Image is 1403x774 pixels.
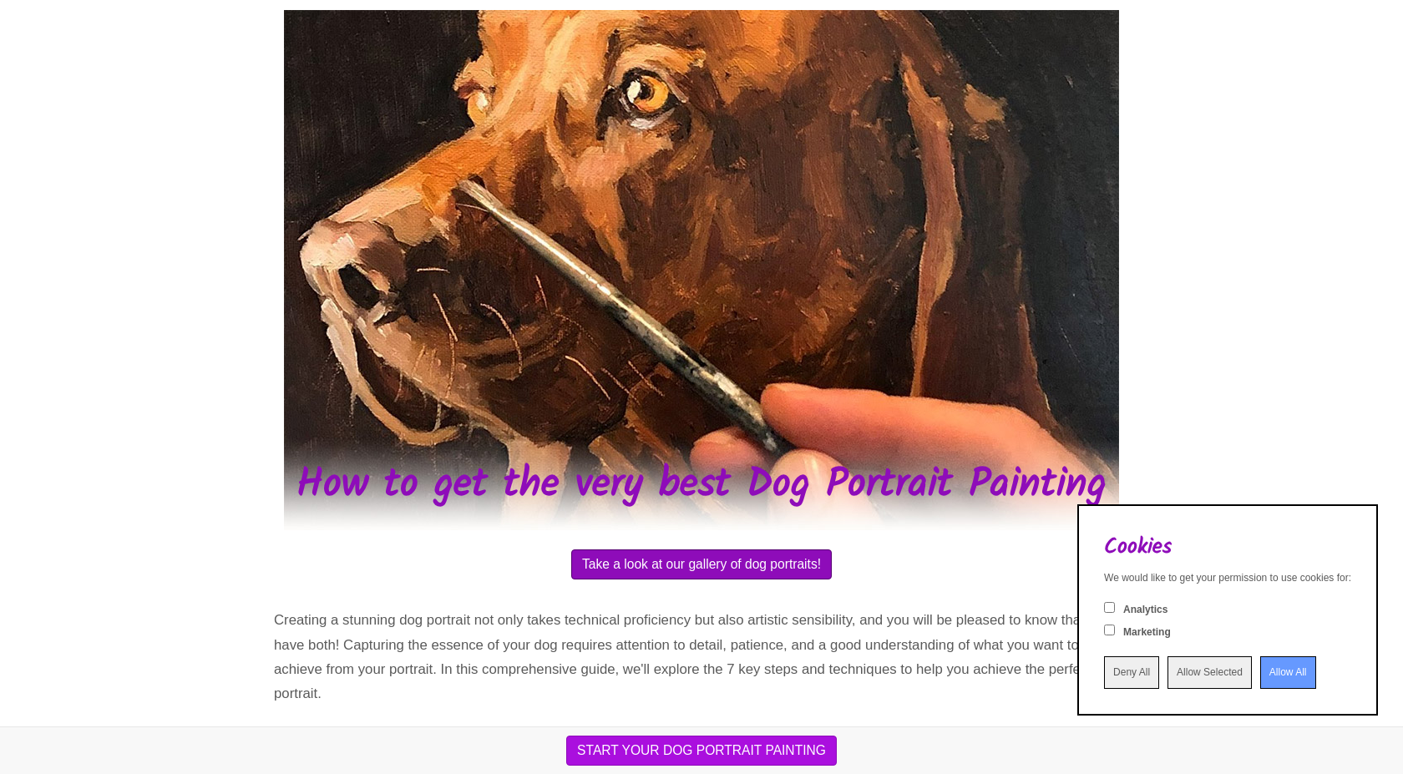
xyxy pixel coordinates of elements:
input: Deny All [1104,656,1159,689]
h1: How to get the very best Dog Portrait Painting [274,463,1129,508]
button: START YOUR DOG PORTRAIT PAINTING [566,736,837,766]
h2: Cookies [1104,535,1351,559]
label: Marketing [1123,625,1171,640]
div: We would like to get your permission to use cookies for: [1104,571,1351,585]
button: Take a look at our gallery of dog portraits! [571,549,832,579]
a: Take a look at our gallery of dog portraits! [274,549,1129,579]
input: Allow All [1260,656,1316,689]
li: Preparation [307,723,1129,747]
label: Analytics [1123,603,1167,617]
input: Allow Selected [1167,656,1252,689]
p: Creating a stunning dog portrait not only takes technical proficiency but also artistic sensibili... [274,608,1129,706]
img: Portrait painting of a dog [284,10,1119,530]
